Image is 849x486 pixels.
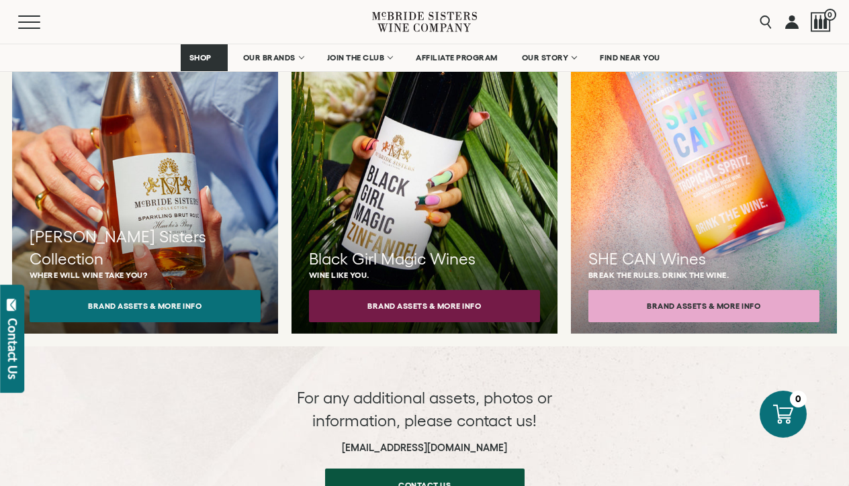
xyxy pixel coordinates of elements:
[290,442,559,454] h6: [EMAIL_ADDRESS][DOMAIN_NAME]
[591,44,669,71] a: FIND NEAR YOU
[309,271,540,279] p: Wine like you.
[824,9,836,21] span: 0
[234,44,312,71] a: OUR BRANDS
[30,271,261,279] p: Where will wine take you?
[522,53,569,62] span: OUR STORY
[416,53,498,62] span: AFFILIATE PROGRAM
[181,44,228,71] a: SHOP
[513,44,585,71] a: OUR STORY
[290,387,559,432] p: For any additional assets, photos or information, please contact us!
[243,53,296,62] span: OUR BRANDS
[588,290,819,322] button: Brand Assets & More Info
[309,248,540,271] h3: Black Girl Magic Wines
[327,53,385,62] span: JOIN THE CLUB
[588,248,819,271] h3: SHE CAN Wines
[30,290,261,322] button: Brand Assets & More Info
[309,290,540,322] button: Brand Assets & More Info
[407,44,506,71] a: AFFILIATE PROGRAM
[588,271,819,279] p: Break the rules. Drink the wine.
[6,318,19,379] div: Contact Us
[318,44,401,71] a: JOIN THE CLUB
[30,226,261,271] h3: [PERSON_NAME] Sisters Collection
[189,53,212,62] span: SHOP
[790,391,807,407] div: 0
[18,15,66,29] button: Mobile Menu Trigger
[600,53,660,62] span: FIND NEAR YOU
